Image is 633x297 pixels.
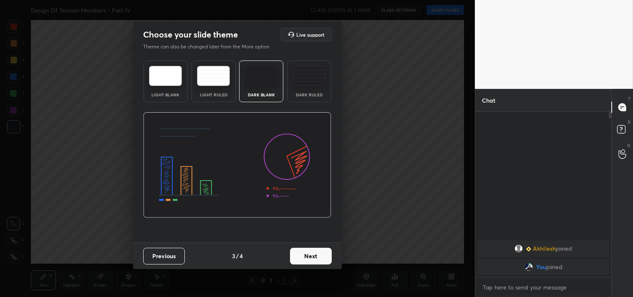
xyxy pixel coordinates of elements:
[240,252,243,260] h4: 4
[245,93,278,97] div: Dark Blank
[524,263,532,271] img: bb0fa125db344831bf5d12566d8c4e6c.jpg
[536,264,546,270] span: You
[197,66,230,86] img: lightRuledTheme.5fabf969.svg
[628,96,630,102] p: T
[232,252,235,260] h4: 3
[149,66,182,86] img: lightTheme.e5ed3b09.svg
[546,264,562,270] span: joined
[290,248,332,264] button: Next
[293,66,325,86] img: darkRuledTheme.de295e13.svg
[533,245,556,252] span: Akhilesh
[143,29,238,40] h2: Choose your slide theme
[475,239,611,277] div: grid
[149,93,182,97] div: Light Blank
[236,252,239,260] h4: /
[514,244,523,253] img: default.png
[143,43,278,50] p: Theme can also be changed later from the More option
[556,245,572,252] span: joined
[526,247,531,252] img: Learner_Badge_beginner_1_8b307cf2a0.svg
[143,248,185,264] button: Previous
[143,112,331,218] img: darkThemeBanner.d06ce4a2.svg
[627,142,630,148] p: G
[293,93,326,97] div: Dark Ruled
[628,119,630,125] p: D
[197,93,230,97] div: Light Ruled
[245,66,278,86] img: darkTheme.f0cc69e5.svg
[296,32,324,37] h5: Live support
[475,89,502,111] p: Chat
